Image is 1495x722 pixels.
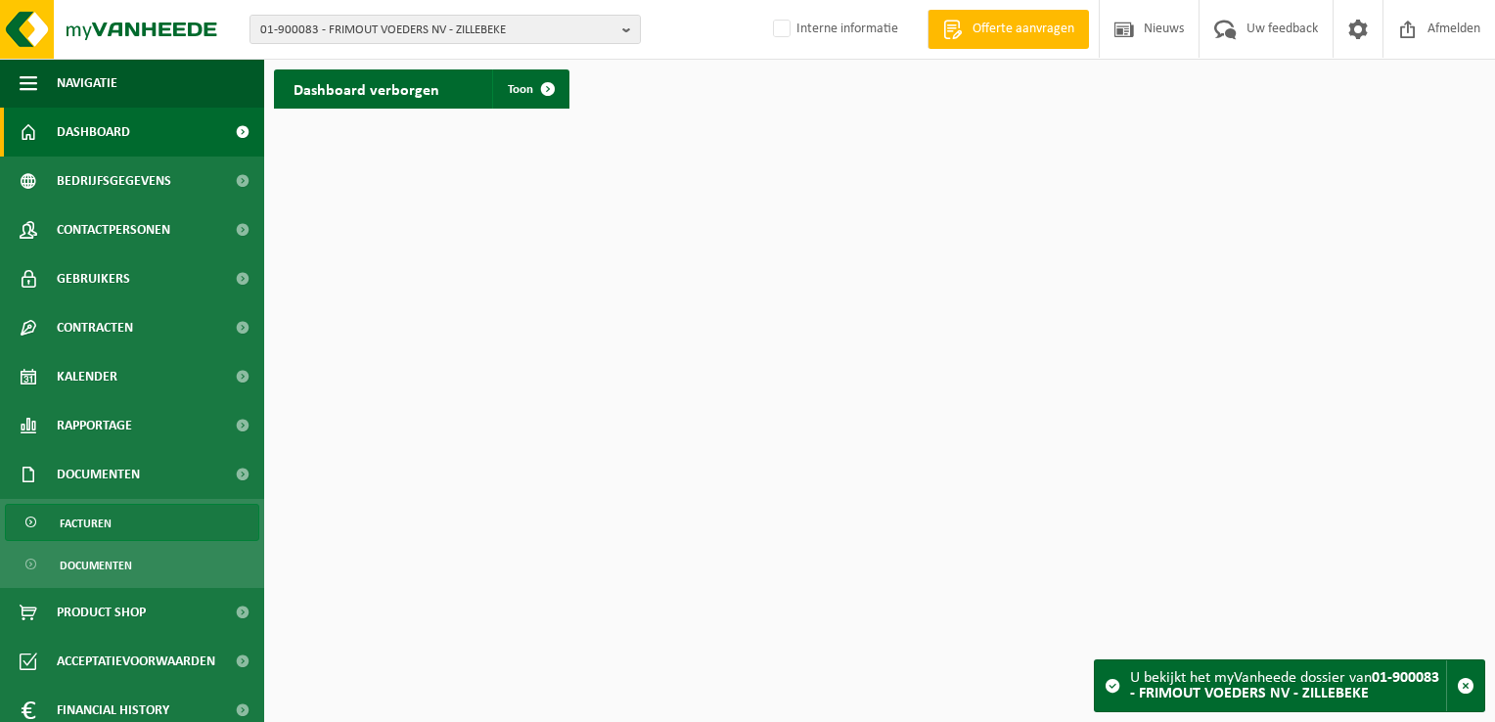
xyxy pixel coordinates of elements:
[57,254,130,303] span: Gebruikers
[508,83,533,96] span: Toon
[769,15,898,44] label: Interne informatie
[1130,670,1439,701] strong: 01-900083 - FRIMOUT VOEDERS NV - ZILLEBEKE
[260,16,614,45] span: 01-900083 - FRIMOUT VOEDERS NV - ZILLEBEKE
[57,157,171,205] span: Bedrijfsgegevens
[57,401,132,450] span: Rapportage
[5,546,259,583] a: Documenten
[968,20,1079,39] span: Offerte aanvragen
[57,205,170,254] span: Contactpersonen
[928,10,1089,49] a: Offerte aanvragen
[249,15,641,44] button: 01-900083 - FRIMOUT VOEDERS NV - ZILLEBEKE
[57,59,117,108] span: Navigatie
[57,450,140,499] span: Documenten
[57,588,146,637] span: Product Shop
[1130,660,1446,711] div: U bekijkt het myVanheede dossier van
[57,303,133,352] span: Contracten
[5,504,259,541] a: Facturen
[60,505,112,542] span: Facturen
[60,547,132,584] span: Documenten
[492,69,567,109] a: Toon
[57,108,130,157] span: Dashboard
[57,352,117,401] span: Kalender
[274,69,459,108] h2: Dashboard verborgen
[57,637,215,686] span: Acceptatievoorwaarden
